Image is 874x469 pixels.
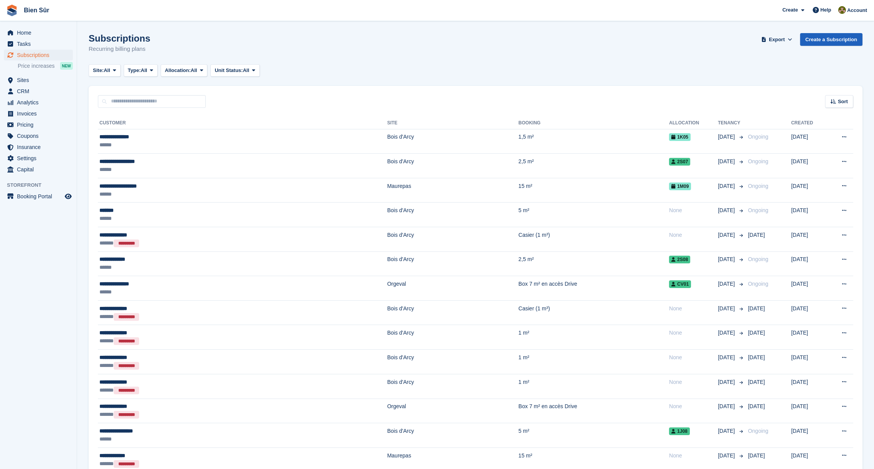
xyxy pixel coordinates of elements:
span: Settings [17,153,63,164]
span: Analytics [17,97,63,108]
div: None [669,402,718,410]
td: Bois d'Arcy [387,374,519,399]
span: Ongoing [748,158,768,164]
td: Bois d'Arcy [387,423,519,448]
td: [DATE] [791,399,827,423]
button: Unit Status: All [210,64,259,77]
td: 15 m² [518,178,669,203]
td: [DATE] [791,203,827,227]
span: Account [847,7,867,14]
a: menu [4,191,73,202]
td: Bois d'Arcy [387,325,519,350]
p: Recurring billing plans [89,45,150,54]
span: Unit Status: [215,67,243,74]
a: menu [4,97,73,108]
a: menu [4,119,73,130]
th: Tenancy [718,117,745,129]
td: Bois d'Arcy [387,251,519,276]
span: [DATE] [718,402,736,410]
span: Invoices [17,108,63,119]
td: [DATE] [791,423,827,448]
span: [DATE] [718,157,736,166]
span: [DATE] [718,206,736,214]
td: Casier (1 m³) [518,300,669,325]
span: Create [782,6,798,14]
td: [DATE] [791,325,827,350]
span: [DATE] [748,232,765,238]
td: [DATE] [791,374,827,399]
span: [DATE] [718,280,736,288]
button: Type: All [124,64,158,77]
td: Box 7 m² en accès Drive [518,276,669,301]
td: 1 m² [518,374,669,399]
td: 1 m² [518,325,669,350]
a: Price increases NEW [18,62,73,70]
span: [DATE] [718,133,736,141]
span: [DATE] [718,378,736,386]
td: [DATE] [791,178,827,203]
div: NEW [60,62,73,70]
span: Pricing [17,119,63,130]
td: Box 7 m² en accès Drive [518,399,669,423]
a: menu [4,153,73,164]
span: All [191,67,197,74]
span: [DATE] [718,255,736,263]
span: Site: [93,67,104,74]
span: [DATE] [718,329,736,337]
a: menu [4,131,73,141]
span: 2S07 [669,158,690,166]
h1: Subscriptions [89,33,150,44]
span: Ongoing [748,256,768,262]
span: Price increases [18,62,55,70]
span: [DATE] [748,354,765,360]
span: 2S08 [669,256,690,263]
td: Bois d'Arcy [387,227,519,251]
div: None [669,329,718,337]
span: Ongoing [748,134,768,140]
span: 1K05 [669,133,691,141]
span: Ongoing [748,281,768,287]
span: Type: [128,67,141,74]
td: [DATE] [791,227,827,251]
a: menu [4,50,73,60]
span: Sort [838,98,848,106]
td: 1 m² [518,350,669,374]
span: Ongoing [748,428,768,434]
td: [DATE] [791,251,827,276]
span: [DATE] [748,452,765,459]
td: Bois d'Arcy [387,203,519,227]
div: None [669,452,718,460]
img: Matthieu Burnand [838,6,846,14]
span: Sites [17,75,63,85]
th: Created [791,117,827,129]
a: menu [4,86,73,97]
td: [DATE] [791,154,827,178]
span: CRM [17,86,63,97]
span: Coupons [17,131,63,141]
td: Bois d'Arcy [387,154,519,178]
span: Booking Portal [17,191,63,202]
button: Site: All [89,64,121,77]
span: All [104,67,110,74]
span: Subscriptions [17,50,63,60]
span: All [243,67,249,74]
td: Bois d'Arcy [387,350,519,374]
td: [DATE] [791,276,827,301]
div: None [669,305,718,313]
span: Ongoing [748,207,768,213]
td: 1,5 m² [518,129,669,154]
td: 2,5 m² [518,251,669,276]
a: menu [4,164,73,175]
td: Maurepas [387,178,519,203]
span: [DATE] [718,353,736,362]
th: Site [387,117,519,129]
span: [DATE] [718,182,736,190]
span: Export [769,36,785,44]
span: Home [17,27,63,38]
span: [DATE] [748,305,765,312]
span: [DATE] [718,305,736,313]
td: Orgeval [387,399,519,423]
span: Capital [17,164,63,175]
td: [DATE] [791,129,827,154]
div: None [669,378,718,386]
